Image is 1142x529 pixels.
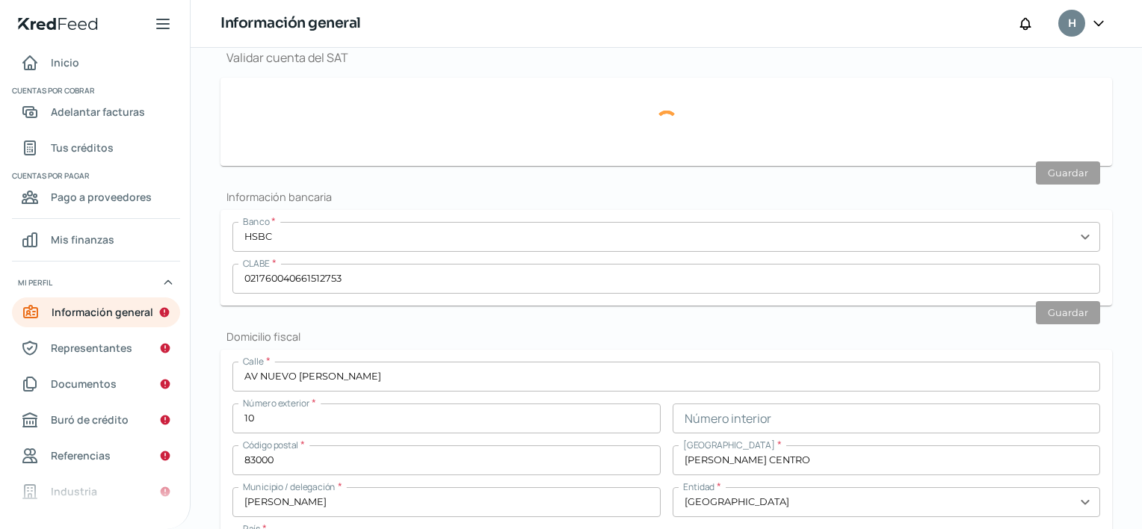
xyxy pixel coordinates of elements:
a: Buró de crédito [12,405,180,435]
span: Código postal [243,439,298,451]
h2: Información bancaria [220,190,1112,204]
h1: Validar cuenta del SAT [220,49,1112,66]
span: Pago a proveedores [51,188,152,206]
span: Buró de crédito [51,410,129,429]
span: Documentos [51,374,117,393]
span: Número exterior [243,397,309,409]
button: Guardar [1036,161,1100,185]
a: Documentos [12,369,180,399]
span: Banco [243,215,269,228]
span: Cuentas por pagar [12,169,178,182]
span: Entidad [683,480,714,493]
span: Cuentas por cobrar [12,84,178,97]
span: Mis finanzas [51,230,114,249]
span: Tus créditos [51,138,114,157]
a: Referencias [12,441,180,471]
span: Mi perfil [18,276,52,289]
a: Representantes [12,333,180,363]
a: Industria [12,477,180,507]
a: Inicio [12,48,180,78]
button: Guardar [1036,301,1100,324]
span: H [1068,15,1075,33]
h2: Domicilio fiscal [220,330,1112,344]
a: Información general [12,297,180,327]
span: Referencias [51,446,111,465]
a: Adelantar facturas [12,97,180,127]
span: [GEOGRAPHIC_DATA] [683,439,775,451]
span: CLABE [243,257,270,270]
span: Inicio [51,53,79,72]
span: Industria [51,482,97,501]
a: Tus créditos [12,133,180,163]
span: Municipio / delegación [243,480,336,493]
h1: Información general [220,13,361,34]
span: Adelantar facturas [51,102,145,121]
span: Representantes [51,338,132,357]
span: Información general [52,303,153,321]
span: Calle [243,355,264,368]
a: Pago a proveedores [12,182,180,212]
a: Mis finanzas [12,225,180,255]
